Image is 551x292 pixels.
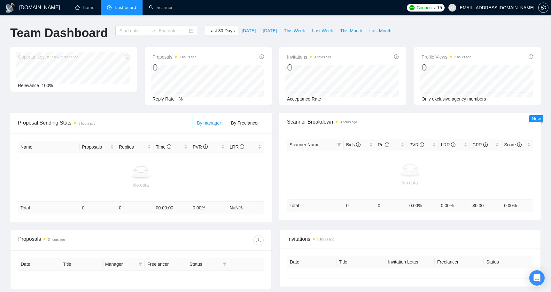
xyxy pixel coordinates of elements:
[115,5,136,10] span: Dashboard
[356,142,361,147] span: info-circle
[538,3,548,13] button: setting
[75,5,94,10] a: homeHome
[177,96,182,101] span: -%
[167,144,171,149] span: info-circle
[287,235,533,243] span: Invitations
[369,27,391,34] span: Last Month
[203,144,208,149] span: info-circle
[422,96,486,101] span: Only exclusive agency members
[190,202,227,214] td: 0.00 %
[5,3,15,13] img: logo
[78,122,95,125] time: 3 hours ago
[287,256,337,268] th: Date
[484,256,533,268] th: Status
[159,27,188,34] input: End date
[290,142,319,147] span: Scanner Name
[107,5,112,10] span: dashboard
[314,55,331,59] time: 3 hours ago
[375,199,407,212] td: 0
[60,258,103,271] th: Title
[422,53,471,61] span: Profile Views
[227,202,264,214] td: NaN %
[472,142,487,147] span: CPR
[80,141,117,153] th: Proposals
[344,199,375,212] td: 0
[539,5,548,10] span: setting
[105,261,136,268] span: Manager
[119,143,146,150] span: Replies
[137,259,144,269] span: filter
[529,54,533,59] span: info-circle
[287,199,344,212] td: Total
[260,54,264,59] span: info-circle
[324,96,327,101] span: --
[205,26,238,36] button: Last 30 Days
[437,4,442,11] span: 15
[470,199,501,212] td: $ 0.00
[532,116,541,121] span: New
[149,5,173,10] a: searchScanner
[529,270,545,286] div: Open Intercom Messenger
[242,27,256,34] span: [DATE]
[263,27,277,34] span: [DATE]
[259,26,280,36] button: [DATE]
[435,256,484,268] th: Freelancer
[18,83,39,88] span: Relevance
[280,26,308,36] button: This Week
[336,140,342,150] span: filter
[153,202,190,214] td: 00:00:00
[451,142,455,147] span: info-circle
[337,256,386,268] th: Title
[409,5,415,10] img: upwork-logo.png
[152,53,196,61] span: Proposals
[441,142,456,147] span: LRR
[119,27,148,34] input: Start date
[394,54,399,59] span: info-circle
[337,26,366,36] button: This Month
[504,142,521,147] span: Score
[48,238,65,241] time: 3 hours ago
[385,256,435,268] th: Invitation Letter
[290,179,531,186] div: No data
[231,120,259,126] span: By Freelancer
[340,27,362,34] span: This Month
[253,235,264,245] button: download
[385,142,389,147] span: info-circle
[483,142,488,147] span: info-circle
[152,96,175,101] span: Reply Rate
[197,120,221,126] span: By manager
[450,5,454,10] span: user
[18,202,80,214] td: Total
[18,119,192,127] span: Proposal Sending Stats
[238,26,259,36] button: [DATE]
[223,262,227,266] span: filter
[138,262,142,266] span: filter
[240,144,244,149] span: info-circle
[42,83,53,88] span: 100%
[438,199,470,212] td: 0.00 %
[407,199,438,212] td: 0.00 %
[151,28,156,33] span: swap-right
[152,61,196,74] div: 0
[409,142,424,147] span: PVR
[18,141,80,153] th: Name
[378,142,389,147] span: Re
[82,143,109,150] span: Proposals
[18,258,60,271] th: Date
[337,143,341,147] span: filter
[221,259,228,269] span: filter
[145,258,187,271] th: Freelancer
[103,258,145,271] th: Manager
[517,142,522,147] span: info-circle
[454,55,471,59] time: 3 hours ago
[366,26,395,36] button: Last Month
[20,182,261,189] div: No data
[10,26,108,41] h1: Team Dashboard
[340,120,357,124] time: 3 hours ago
[317,238,334,241] time: 3 hours ago
[416,4,436,11] span: Connects:
[254,238,263,243] span: download
[190,261,220,268] span: Status
[193,144,208,150] span: PVR
[208,27,235,34] span: Last 30 Days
